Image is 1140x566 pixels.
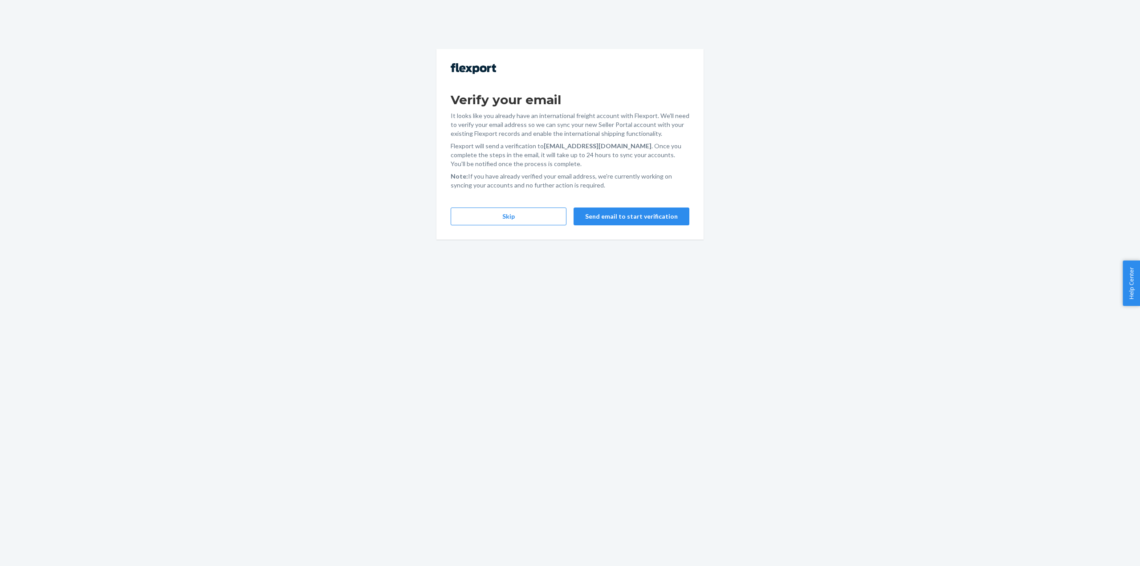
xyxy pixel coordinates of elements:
[451,172,689,190] p: If you have already verified your email address, we're currently working on syncing your accounts...
[574,208,689,225] button: Send email to start verification
[451,63,496,74] img: Flexport logo
[451,111,689,138] p: It looks like you already have an international freight account with Flexport. We'll need to veri...
[544,142,651,150] strong: [EMAIL_ADDRESS][DOMAIN_NAME]
[451,92,689,108] h1: Verify your email
[451,172,468,180] strong: Note:
[451,142,689,168] p: Flexport will send a verification to . Once you complete the steps in the email, it will take up ...
[451,208,566,225] button: Skip
[1123,261,1140,306] button: Help Center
